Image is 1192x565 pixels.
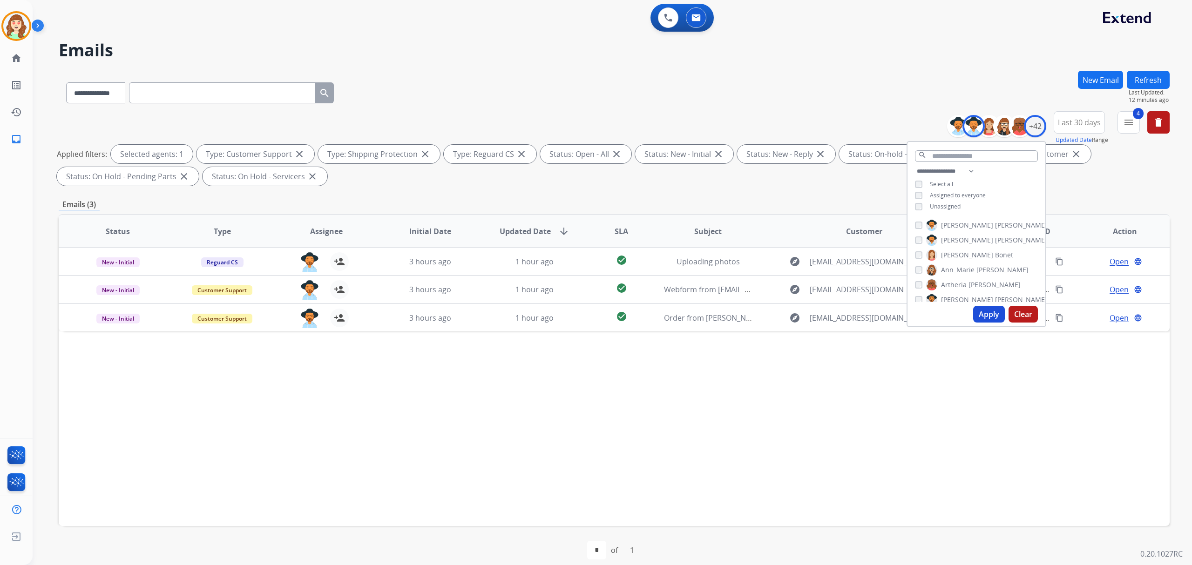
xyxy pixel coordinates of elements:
[976,256,1124,267] span: e6139724-5ba8-4abb-8d5a-4592db2b1ab9
[737,145,835,163] div: Status: New - Reply
[515,256,554,267] span: 1 hour ago
[1055,314,1063,322] mat-icon: content_copy
[995,250,1013,260] span: Bonet
[941,265,975,275] span: Ann_Marie
[214,226,231,237] span: Type
[635,145,733,163] div: Status: New - Initial
[973,306,1005,323] button: Apply
[420,148,431,160] mat-icon: close
[810,312,930,323] span: [EMAIL_ADDRESS][DOMAIN_NAME]
[409,256,451,267] span: 3 hours ago
[1056,136,1092,144] button: Updated Date
[1134,314,1142,322] mat-icon: language
[810,256,930,267] span: [EMAIL_ADDRESS][DOMAIN_NAME]
[930,191,986,199] span: Assigned to everyone
[1123,117,1134,128] mat-icon: menu
[444,145,536,163] div: Type: Reguard CS
[192,314,252,323] span: Customer Support
[1129,89,1170,96] span: Last Updated:
[11,134,22,145] mat-icon: inbox
[616,311,627,322] mat-icon: check_circle
[968,280,1021,289] span: [PERSON_NAME]
[664,284,875,295] span: Webform from [EMAIL_ADDRESS][DOMAIN_NAME] on [DATE]
[409,284,451,295] span: 3 hours ago
[1054,111,1105,134] button: Last 30 days
[995,221,1047,230] span: [PERSON_NAME]
[1009,306,1038,323] button: Clear
[318,145,440,163] div: Type: Shipping Protection
[310,226,343,237] span: Assignee
[409,226,451,237] span: Initial Date
[300,280,319,300] img: agent-avatar
[1055,257,1063,266] mat-icon: content_copy
[192,285,252,295] span: Customer Support
[941,235,993,245] span: [PERSON_NAME]
[839,145,960,163] div: Status: On-hold – Internal
[1065,215,1170,248] th: Action
[995,235,1047,245] span: [PERSON_NAME]
[1055,285,1063,294] mat-icon: content_copy
[1153,117,1164,128] mat-icon: delete
[57,148,107,160] p: Applied filters:
[540,145,631,163] div: Status: Open - All
[616,255,627,266] mat-icon: check_circle
[677,256,740,267] span: Uploading photos
[106,226,130,237] span: Status
[1140,548,1183,559] p: 0.20.1027RC
[1110,284,1129,295] span: Open
[976,313,1121,323] span: 022b387b-b52f-4600-b017-1b6bc4849ade
[1110,312,1129,323] span: Open
[1056,136,1108,144] span: Range
[11,107,22,118] mat-icon: history
[664,313,937,323] span: Order from [PERSON_NAME] Order # 251281020 · 6 item(s) · Purchased [DATE]
[941,280,967,289] span: Artheria
[59,199,100,210] p: Emails (3)
[516,148,527,160] mat-icon: close
[789,312,800,323] mat-icon: explore
[201,257,244,267] span: Reguard CS
[815,148,826,160] mat-icon: close
[515,284,554,295] span: 1 hour ago
[1117,111,1140,134] button: 4
[713,148,724,160] mat-icon: close
[96,257,140,267] span: New - Initial
[1078,71,1123,89] button: New Email
[1058,121,1101,124] span: Last 30 days
[96,314,140,323] span: New - Initial
[810,284,930,295] span: [EMAIL_ADDRESS][DOMAIN_NAME]
[789,256,800,267] mat-icon: explore
[334,256,345,267] mat-icon: person_add
[300,252,319,272] img: agent-avatar
[846,226,882,237] span: Customer
[616,282,627,294] mat-icon: check_circle
[694,226,722,237] span: Subject
[995,295,1047,304] span: [PERSON_NAME]
[1133,108,1144,119] span: 4
[111,145,193,163] div: Selected agents: 1
[59,41,1170,60] h2: Emails
[930,180,953,188] span: Select all
[558,226,569,237] mat-icon: arrow_downward
[789,284,800,295] mat-icon: explore
[11,53,22,64] mat-icon: home
[334,284,345,295] mat-icon: person_add
[941,250,993,260] span: [PERSON_NAME]
[918,151,927,159] mat-icon: search
[1110,256,1129,267] span: Open
[319,87,330,99] mat-icon: search
[615,226,628,237] span: SLA
[300,309,319,328] img: agent-avatar
[1024,115,1046,137] div: +42
[1134,285,1142,294] mat-icon: language
[96,285,140,295] span: New - Initial
[500,226,551,237] span: Updated Date
[1134,257,1142,266] mat-icon: language
[611,148,622,160] mat-icon: close
[196,145,314,163] div: Type: Customer Support
[334,312,345,323] mat-icon: person_add
[976,265,1029,275] span: [PERSON_NAME]
[611,545,618,556] div: of
[941,295,993,304] span: [PERSON_NAME]
[307,171,318,182] mat-icon: close
[941,221,993,230] span: [PERSON_NAME]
